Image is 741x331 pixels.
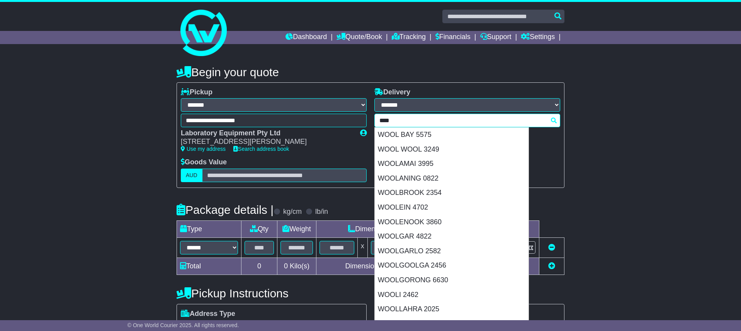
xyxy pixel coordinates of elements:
td: Dimensions in Centimetre(s) [316,258,460,275]
a: Quote/Book [337,31,382,44]
td: Kilo(s) [277,258,316,275]
div: WOOL BAY 5575 [375,128,529,142]
label: lb/in [315,208,328,216]
td: Dimensions (L x W x H) [316,220,460,237]
div: WOOL WOOL 3249 [375,142,529,157]
a: Search address book [233,146,289,152]
label: Pickup [181,88,212,97]
div: WOOLENOOK 3860 [375,215,529,230]
typeahead: Please provide city [374,114,560,127]
label: AUD [181,169,202,182]
div: Laboratory Equipment Pty Ltd [181,129,352,138]
div: WOOLGAR 4822 [375,229,529,244]
label: Delivery [374,88,410,97]
div: WOOLGARLO 2582 [375,244,529,259]
td: Type [177,220,241,237]
div: WOOLGOOLGA 2456 [375,258,529,273]
div: WOOLGORONG 6630 [375,273,529,288]
label: Address Type [181,310,235,318]
label: kg/cm [283,208,302,216]
a: Support [480,31,512,44]
a: Remove this item [548,244,555,251]
td: Total [177,258,241,275]
div: [STREET_ADDRESS][PERSON_NAME] [181,138,352,146]
span: 0 [284,262,288,270]
label: Goods Value [181,158,227,167]
div: WOOLANING 0822 [375,171,529,186]
a: Financials [435,31,471,44]
td: Weight [277,220,316,237]
div: WOOLAMAI 3995 [375,157,529,171]
h4: Begin your quote [177,66,564,78]
div: WOOLBROOK 2354 [375,186,529,200]
h4: Pickup Instructions [177,287,367,300]
span: © One World Courier 2025. All rights reserved. [127,322,239,328]
div: WOOLEIN 4702 [375,200,529,215]
a: Add new item [548,262,555,270]
h4: Package details | [177,203,274,216]
td: 0 [241,258,277,275]
a: Use my address [181,146,226,152]
a: Settings [521,31,555,44]
a: Tracking [392,31,426,44]
td: x [357,237,367,258]
a: Dashboard [286,31,327,44]
div: WOOLLAHRA 2025 [375,302,529,317]
div: WOOLI 2462 [375,288,529,302]
td: Qty [241,220,277,237]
